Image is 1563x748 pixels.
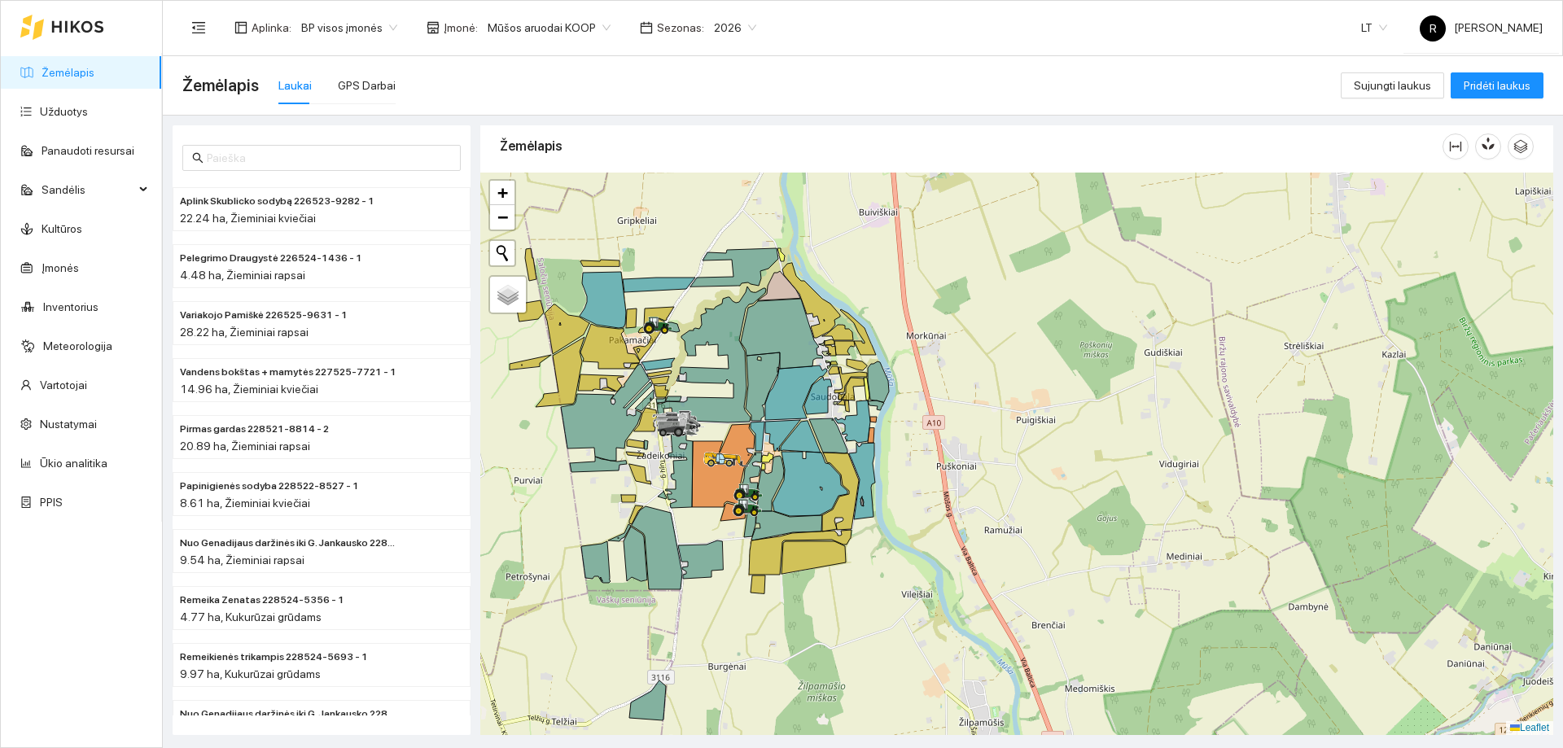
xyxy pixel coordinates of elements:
[497,207,508,227] span: −
[182,11,215,44] button: menu-fold
[1451,72,1543,98] button: Pridėti laukus
[180,383,318,396] span: 14.96 ha, Žieminiai kviečiai
[180,479,359,494] span: Papinigienės sodyba 228522-8527 - 1
[1429,15,1437,42] span: R
[182,72,259,98] span: Žemėlapis
[180,251,362,266] span: Pelegrimo Draugystė 226524-1436 - 1
[252,19,291,37] span: Aplinka :
[42,222,82,235] a: Kultūros
[490,241,514,265] button: Initiate a new search
[180,667,321,680] span: 9.97 ha, Kukurūzai grūdams
[192,152,204,164] span: search
[1443,140,1468,153] span: column-width
[1420,21,1543,34] span: [PERSON_NAME]
[180,422,329,437] span: Pirmas gardas 228521-8814 - 2
[42,66,94,79] a: Žemėlapis
[1443,133,1469,160] button: column-width
[180,269,305,282] span: 4.48 ha, Žieminiai rapsai
[180,706,398,722] span: Nuo Genadijaus daržinės iki G. Jankausko 228522-8527 - 4
[180,440,310,453] span: 20.89 ha, Žieminiai rapsai
[40,378,87,391] a: Vartotojai
[180,650,368,665] span: Remeikienės trikampis 228524-5693 - 1
[180,496,310,510] span: 8.61 ha, Žieminiai kviečiai
[490,205,514,230] a: Zoom out
[180,194,374,209] span: Aplink Skublicko sodybą 226523-9282 - 1
[180,536,398,551] span: Nuo Genadijaus daržinės iki G. Jankausko 228522-8527 - 2
[234,21,247,34] span: layout
[180,365,396,380] span: Vandens bokštas + mamytės 227525-7721 - 1
[444,19,478,37] span: Įmonė :
[191,20,206,35] span: menu-fold
[500,123,1443,169] div: Žemėlapis
[42,144,134,157] a: Panaudoti resursai
[338,77,396,94] div: GPS Darbai
[40,457,107,470] a: Ūkio analitika
[42,173,134,206] span: Sandėlis
[40,105,88,118] a: Užduotys
[714,15,756,40] span: 2026
[490,277,526,313] a: Layers
[1464,77,1530,94] span: Pridėti laukus
[180,326,309,339] span: 28.22 ha, Žieminiai rapsai
[640,21,653,34] span: calendar
[427,21,440,34] span: shop
[1451,79,1543,92] a: Pridėti laukus
[1354,77,1431,94] span: Sujungti laukus
[43,300,99,313] a: Inventorius
[1341,79,1444,92] a: Sujungti laukus
[180,553,304,566] span: 9.54 ha, Žieminiai rapsai
[488,15,611,40] span: Mūšos aruodai KOOP
[490,181,514,205] a: Zoom in
[180,610,322,623] span: 4.77 ha, Kukurūzai grūdams
[180,212,316,225] span: 22.24 ha, Žieminiai kviečiai
[40,418,97,431] a: Nustatymai
[180,308,348,323] span: Variakojo Pamiškė 226525-9631 - 1
[278,77,312,94] div: Laukai
[42,261,79,274] a: Įmonės
[1341,72,1444,98] button: Sujungti laukus
[40,496,63,509] a: PPIS
[180,593,344,608] span: Remeika Zenatas 228524-5356 - 1
[657,19,704,37] span: Sezonas :
[1361,15,1387,40] span: LT
[1510,722,1549,733] a: Leaflet
[301,15,397,40] span: BP visos įmonės
[207,149,451,167] input: Paieška
[497,182,508,203] span: +
[43,339,112,352] a: Meteorologija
